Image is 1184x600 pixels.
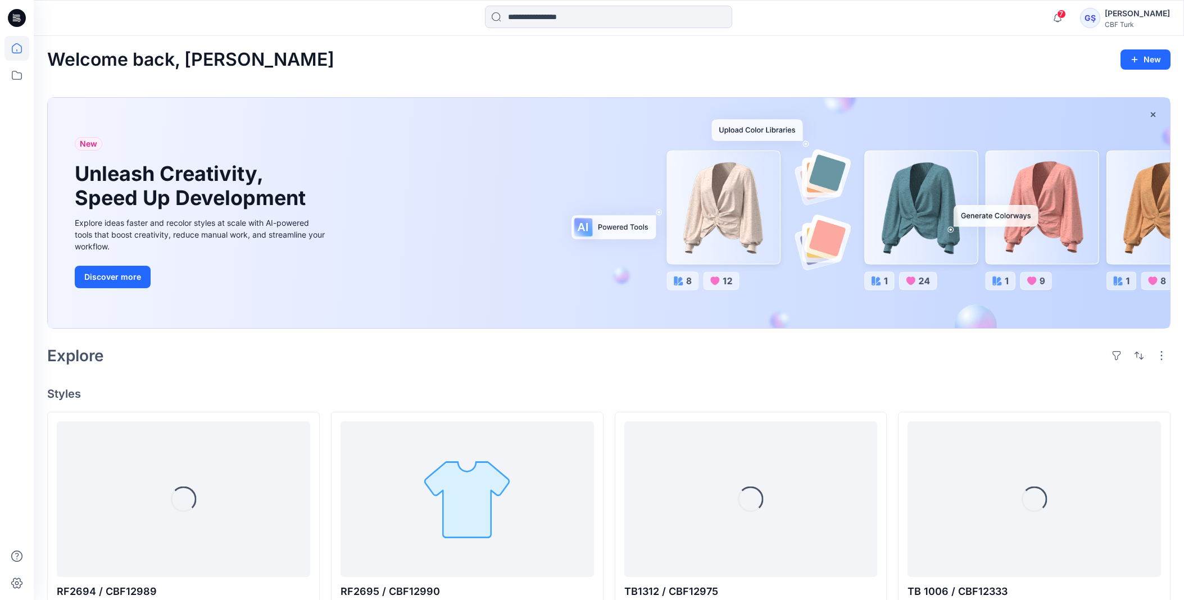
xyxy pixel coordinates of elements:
a: Discover more [75,266,328,288]
span: New [80,137,97,151]
p: TB1312 / CBF12975 [624,584,878,599]
div: CBF Turk [1105,20,1170,29]
h1: Unleash Creativity, Speed Up Development [75,162,311,210]
a: RF2695 / CBF12990 [341,421,594,577]
p: TB 1006 / CBF12333 [908,584,1161,599]
div: [PERSON_NAME] [1105,7,1170,20]
p: RF2694 / CBF12989 [57,584,310,599]
div: Explore ideas faster and recolor styles at scale with AI-powered tools that boost creativity, red... [75,217,328,252]
button: New [1121,49,1171,70]
span: 7 [1057,10,1066,19]
p: RF2695 / CBF12990 [341,584,594,599]
button: Discover more [75,266,151,288]
h2: Explore [47,347,104,365]
h2: Welcome back, [PERSON_NAME] [47,49,334,70]
div: GŞ [1080,8,1100,28]
h4: Styles [47,387,1171,401]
